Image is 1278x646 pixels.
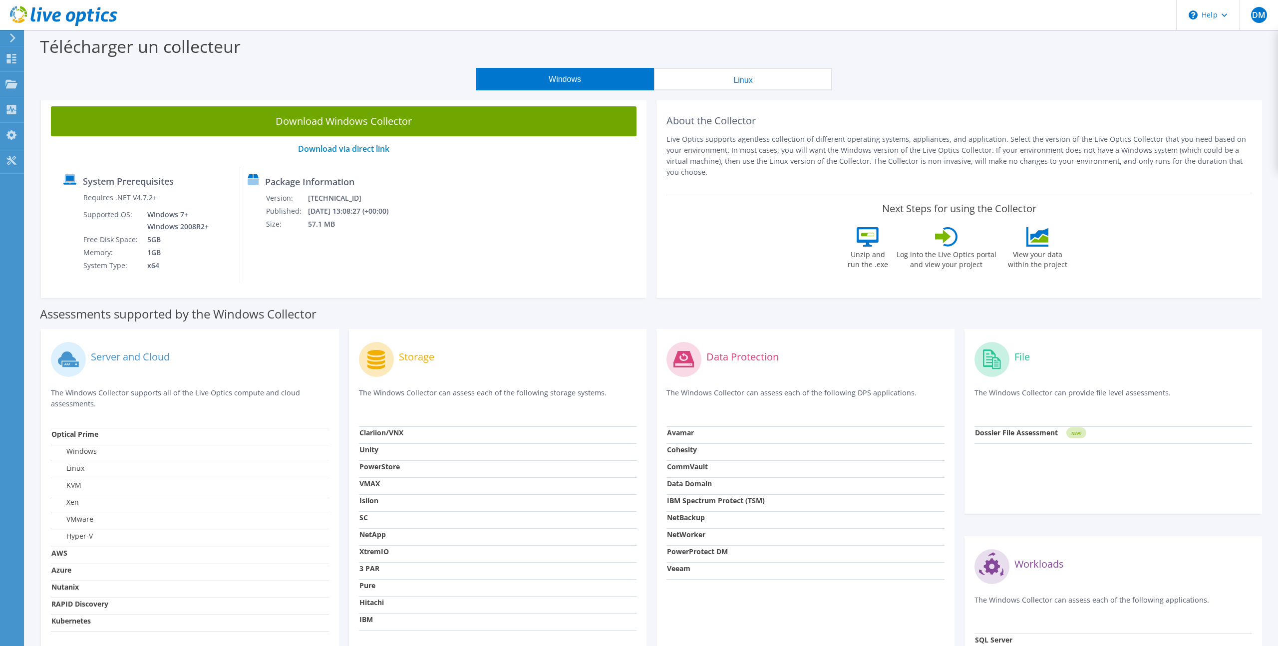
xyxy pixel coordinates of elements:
[666,134,1252,178] p: Live Optics supports agentless collection of different operating systems, appliances, and applica...
[265,177,354,187] label: Package Information
[666,387,945,408] p: The Windows Collector can assess each of the following DPS applications.
[974,595,1253,615] p: The Windows Collector can assess each of the following applications.
[266,218,308,231] td: Size:
[51,497,79,507] label: Xen
[83,259,140,272] td: System Type:
[359,428,403,437] strong: Clariion/VNX
[359,530,386,539] strong: NetApp
[359,615,373,624] strong: IBM
[667,564,690,573] strong: Veeam
[1014,559,1064,569] label: Workloads
[140,208,211,233] td: Windows 7+ Windows 2008R2+
[51,463,84,473] label: Linux
[359,496,378,505] strong: Isilon
[359,462,400,471] strong: PowerStore
[845,247,891,270] label: Unzip and run the .exe
[1251,7,1267,23] span: DM
[974,387,1253,408] p: The Windows Collector can provide file level assessments.
[667,547,728,556] strong: PowerProtect DM
[51,429,98,439] strong: Optical Prime
[308,205,401,218] td: [DATE] 13:08:27 (+00:00)
[51,599,108,609] strong: RAPID Discovery
[667,496,765,505] strong: IBM Spectrum Protect (TSM)
[308,218,401,231] td: 57.1 MB
[399,352,434,362] label: Storage
[476,68,654,90] button: Windows
[51,387,329,409] p: The Windows Collector supports all of the Live Optics compute and cloud assessments.
[51,531,93,541] label: Hyper-V
[975,428,1058,437] strong: Dossier File Assessment
[667,479,712,488] strong: Data Domain
[91,352,170,362] label: Server and Cloud
[40,35,241,58] label: Télécharger un collecteur
[666,115,1252,127] h2: About the Collector
[359,547,389,556] strong: XtremIO
[667,513,705,522] strong: NetBackup
[359,581,375,590] strong: Pure
[51,514,93,524] label: VMware
[266,205,308,218] td: Published:
[51,480,81,490] label: KVM
[1002,247,1074,270] label: View your data within the project
[83,176,174,186] label: System Prerequisites
[667,530,705,539] strong: NetWorker
[359,445,378,454] strong: Unity
[51,616,91,626] strong: Kubernetes
[51,106,637,136] a: Download Windows Collector
[359,513,368,522] strong: SC
[51,548,67,558] strong: AWS
[266,192,308,205] td: Version:
[667,445,697,454] strong: Cohesity
[1189,10,1198,19] svg: \n
[83,208,140,233] td: Supported OS:
[667,428,694,437] strong: Avamar
[140,246,211,259] td: 1GB
[654,68,832,90] button: Linux
[882,203,1036,215] label: Next Steps for using the Collector
[706,352,779,362] label: Data Protection
[667,462,708,471] strong: CommVault
[298,143,389,154] a: Download via direct link
[359,479,380,488] strong: VMAX
[975,635,1012,645] strong: SQL Server
[83,233,140,246] td: Free Disk Space:
[40,309,317,319] label: Assessments supported by the Windows Collector
[51,565,71,575] strong: Azure
[51,582,79,592] strong: Nutanix
[140,259,211,272] td: x64
[359,598,384,607] strong: Hitachi
[1014,352,1030,362] label: File
[51,446,97,456] label: Windows
[308,192,401,205] td: [TECHNICAL_ID]
[1071,430,1081,436] tspan: NEW!
[896,247,997,270] label: Log into the Live Optics portal and view your project
[83,193,157,203] label: Requires .NET V4.7.2+
[140,233,211,246] td: 5GB
[359,387,637,408] p: The Windows Collector can assess each of the following storage systems.
[83,246,140,259] td: Memory:
[359,564,379,573] strong: 3 PAR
